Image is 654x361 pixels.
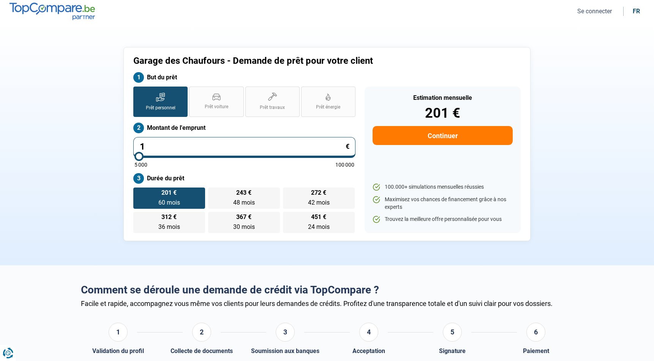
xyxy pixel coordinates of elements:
span: 272 € [311,190,326,196]
li: 100.000+ simulations mensuelles réussies [373,183,513,191]
span: 42 mois [308,199,330,206]
span: 367 € [236,214,251,220]
div: Acceptation [352,347,385,355]
li: Trouvez la meilleure offre personnalisée pour vous [373,216,513,223]
span: 5 000 [134,162,147,167]
div: 1 [109,323,128,342]
span: 24 mois [308,223,330,230]
span: Prêt énergie [316,104,340,110]
div: Facile et rapide, accompagnez vous même vos clients pour leurs demandes de crédits. Profitez d'un... [81,300,573,307]
span: Prêt personnel [146,105,175,111]
span: Prêt voiture [205,104,228,110]
span: 243 € [236,190,251,196]
h1: Garage des Chaufours - Demande de prêt pour votre client [133,55,422,66]
label: Durée du prêt [133,173,355,184]
label: But du prêt [133,72,355,83]
span: € [346,143,349,150]
label: Montant de l'emprunt [133,123,355,133]
div: 2 [192,323,211,342]
div: Validation du profil [92,347,144,355]
div: Signature [439,347,466,355]
span: 451 € [311,214,326,220]
span: 48 mois [233,199,255,206]
button: Se connecter [575,7,614,15]
h2: Comment se déroule une demande de crédit via TopCompare ? [81,284,573,296]
div: 201 € [373,106,513,120]
div: 5 [443,323,462,342]
span: 30 mois [233,223,255,230]
span: 60 mois [158,199,180,206]
div: fr [633,8,640,15]
div: Soumission aux banques [251,347,319,355]
span: 100 000 [335,162,354,167]
div: Paiement [523,347,549,355]
div: 4 [359,323,378,342]
span: Prêt travaux [260,104,285,111]
div: Estimation mensuelle [373,95,513,101]
div: 3 [276,323,295,342]
img: TopCompare.be [9,3,95,20]
span: 201 € [161,190,177,196]
button: Continuer [373,126,513,145]
span: 36 mois [158,223,180,230]
div: Collecte de documents [171,347,233,355]
span: 312 € [161,214,177,220]
li: Maximisez vos chances de financement grâce à nos experts [373,196,513,211]
div: 6 [526,323,545,342]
